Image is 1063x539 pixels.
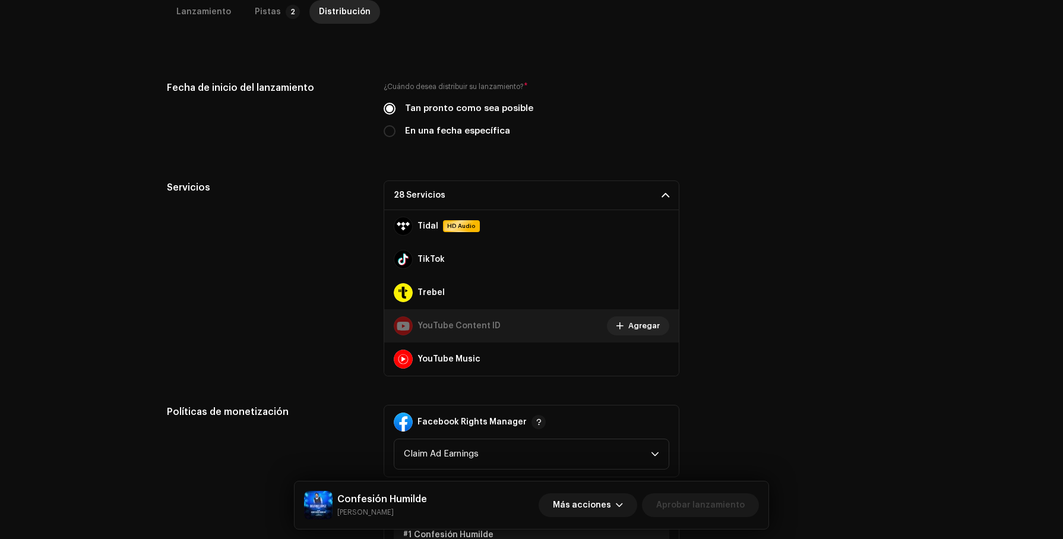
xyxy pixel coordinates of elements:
[404,439,651,469] span: Claim Ad Earnings
[167,405,365,419] h5: Políticas de monetización
[642,493,759,517] button: Aprobar lanzamiento
[553,493,611,517] span: Más acciones
[651,439,659,469] div: dropdown trigger
[444,221,479,231] span: HD Audio
[405,125,510,138] label: En una fecha específica
[384,81,524,93] small: ¿Cuándo desea distribuir su lanzamiento?
[417,354,480,364] strong: YouTube Music
[539,493,637,517] button: Más acciones
[384,210,679,376] p-accordion-content: 28 Servicios
[337,492,427,506] h5: Confesión Humilde
[167,180,365,195] h5: Servicios
[304,491,333,519] img: f978c4f7-bb79-4a7e-98a8-a5abf74b94ad
[656,493,745,517] span: Aprobar lanzamiento
[405,102,533,115] label: Tan pronto como sea posible
[417,255,445,264] strong: TikTok
[384,180,679,210] p-accordion-header: 28 Servicios
[417,321,501,331] strong: YouTube Content ID
[628,314,660,338] span: Agregar
[167,81,365,95] h5: Fecha de inicio del lanzamiento
[417,221,438,231] strong: Tidal
[417,288,445,297] strong: Trebel
[607,316,669,335] button: Agregar
[337,506,427,518] small: Confesión Humilde
[417,417,527,427] strong: Facebook Rights Manager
